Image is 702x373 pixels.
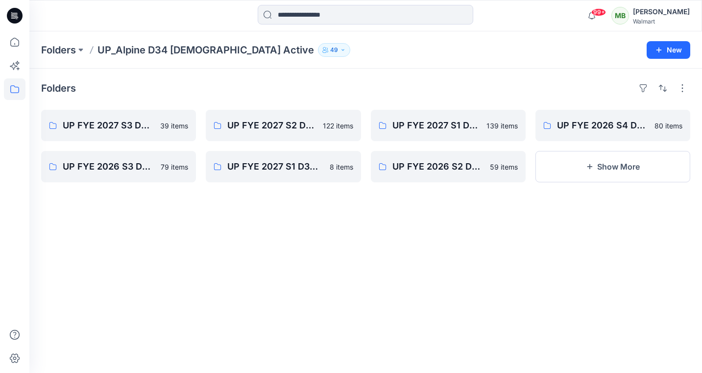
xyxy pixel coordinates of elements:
p: UP FYE 2026 S2 D34 [DEMOGRAPHIC_DATA] Active Alpine [392,160,484,174]
div: MB [611,7,629,25]
a: UP FYE 2026 S2 D34 [DEMOGRAPHIC_DATA] Active Alpine59 items [371,151,526,182]
div: [PERSON_NAME] [633,6,690,18]
span: 99+ [591,8,606,16]
a: Folders [41,43,76,57]
p: UP FYE 2026 S3 D34 [DEMOGRAPHIC_DATA] Active Alpine [63,160,155,174]
button: Show More [535,151,690,182]
p: UP FYE 2026 S4 D34 [DEMOGRAPHIC_DATA] Active Alpine [557,119,649,132]
a: UP FYE 2026 S3 D34 [DEMOGRAPHIC_DATA] Active Alpine79 items [41,151,196,182]
p: 8 items [330,162,353,172]
p: 122 items [323,121,353,131]
p: UP FYE 2027 S3 D34 [DEMOGRAPHIC_DATA] Active Alpine [63,119,154,132]
p: UP_Alpine D34 [DEMOGRAPHIC_DATA] Active [97,43,314,57]
button: New [647,41,690,59]
h4: Folders [41,82,76,94]
p: UP FYE 2027 S2 D34 [DEMOGRAPHIC_DATA] Active Alpine [227,119,316,132]
p: 59 items [490,162,518,172]
p: 79 items [161,162,188,172]
a: UP FYE 2027 S1 D34 [DEMOGRAPHIC_DATA] Active Alpine139 items [371,110,526,141]
p: 80 items [654,121,682,131]
a: UP FYE 2027 S1 D34 Maternity Alpine8 items [206,151,361,182]
p: 139 items [486,121,518,131]
p: UP FYE 2027 S1 D34 [DEMOGRAPHIC_DATA] Active Alpine [392,119,481,132]
button: 49 [318,43,350,57]
a: UP FYE 2026 S4 D34 [DEMOGRAPHIC_DATA] Active Alpine80 items [535,110,690,141]
a: UP FYE 2027 S2 D34 [DEMOGRAPHIC_DATA] Active Alpine122 items [206,110,361,141]
div: Walmart [633,18,690,25]
a: UP FYE 2027 S3 D34 [DEMOGRAPHIC_DATA] Active Alpine39 items [41,110,196,141]
p: UP FYE 2027 S1 D34 Maternity Alpine [227,160,323,174]
p: 39 items [160,121,188,131]
p: 49 [330,45,338,55]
